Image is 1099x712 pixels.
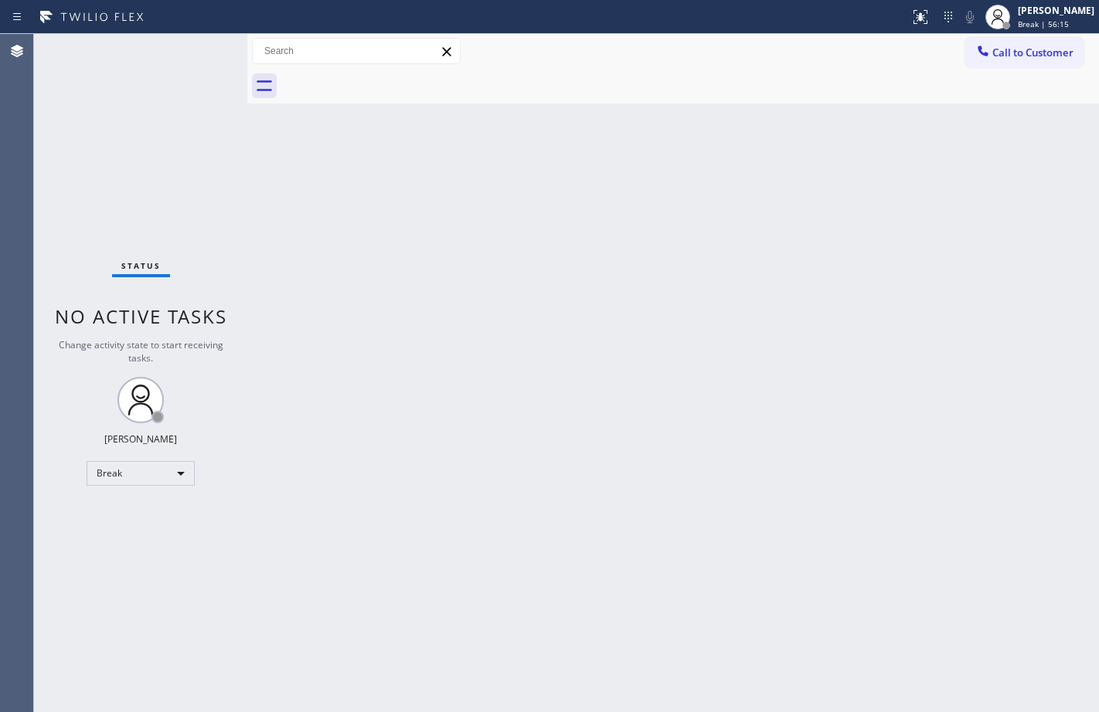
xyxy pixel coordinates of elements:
span: Status [121,260,161,271]
div: [PERSON_NAME] [1018,4,1094,17]
span: No active tasks [55,303,227,329]
input: Search [253,39,460,63]
div: Break [87,461,195,486]
span: Call to Customer [992,46,1073,59]
button: Call to Customer [965,38,1084,67]
div: [PERSON_NAME] [104,432,177,446]
span: Change activity state to start receiving tasks. [59,338,223,364]
span: Break | 56:15 [1018,19,1069,29]
button: Mute [959,6,981,28]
